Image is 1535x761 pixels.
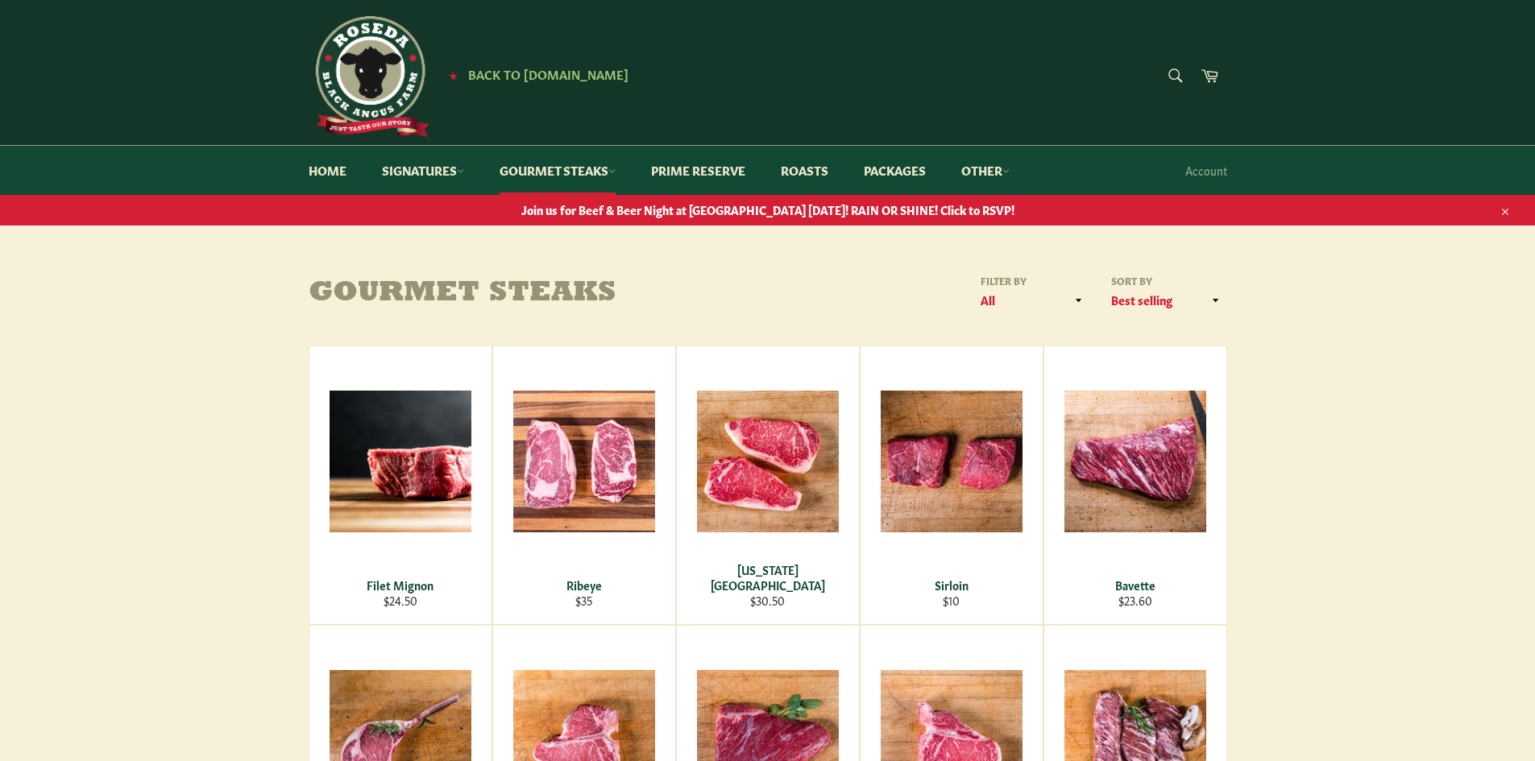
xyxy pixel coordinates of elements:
div: [US_STATE][GEOGRAPHIC_DATA] [687,562,848,593]
img: Roseda Beef [309,16,429,137]
div: $23.60 [1054,593,1216,608]
a: Other [945,146,1026,195]
label: Filter by [975,274,1090,287]
div: Ribeye [503,577,665,593]
div: $30.50 [687,593,848,608]
a: Gourmet Steaks [483,146,632,195]
img: Ribeye [513,391,655,532]
img: Filet Mignon [330,391,471,532]
div: Filet Mignon [319,577,481,593]
img: New York Strip [697,391,839,532]
div: $35 [503,593,665,608]
a: ★ Back to [DOMAIN_NAME] [441,68,629,81]
img: Bavette [1064,391,1206,532]
span: ★ [449,68,458,81]
a: Home [292,146,363,195]
h1: Gourmet Steaks [309,278,768,310]
a: Sirloin Sirloin $10 [860,345,1043,625]
a: Bavette Bavette $23.60 [1043,345,1227,625]
div: $10 [870,593,1032,608]
div: $24.50 [319,593,481,608]
a: Signatures [366,146,480,195]
a: Ribeye Ribeye $35 [492,345,676,625]
div: Sirloin [870,577,1032,593]
div: Bavette [1054,577,1216,593]
a: New York Strip [US_STATE][GEOGRAPHIC_DATA] $30.50 [676,345,860,625]
a: Packages [848,146,942,195]
a: Account [1177,147,1235,194]
span: Back to [DOMAIN_NAME] [468,65,629,82]
img: Sirloin [881,391,1023,532]
a: Roasts [765,146,844,195]
a: Prime Reserve [635,146,761,195]
a: Filet Mignon Filet Mignon $24.50 [309,345,492,625]
label: Sort by [1106,274,1227,287]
